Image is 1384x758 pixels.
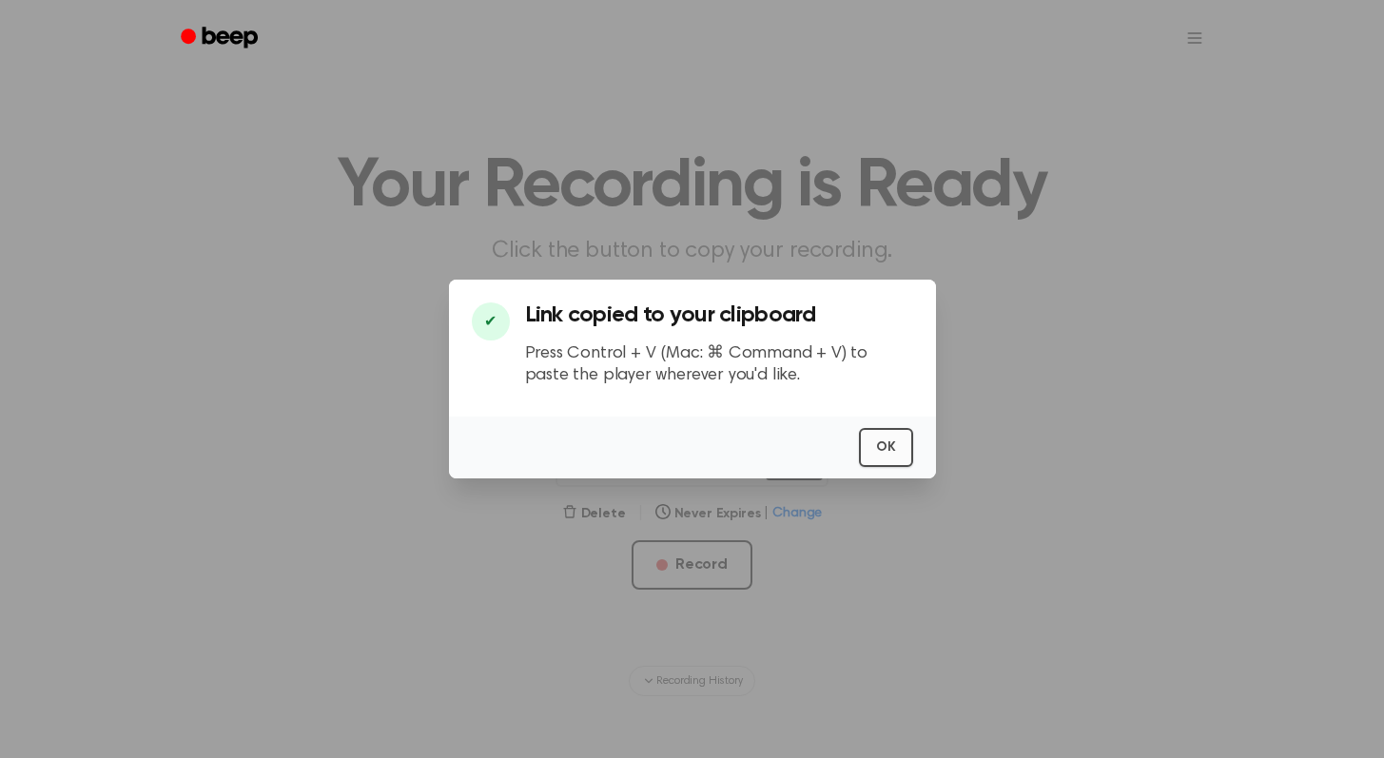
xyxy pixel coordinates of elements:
div: ✔ [472,302,510,340]
button: OK [859,428,913,467]
button: Open menu [1172,15,1218,61]
h3: Link copied to your clipboard [525,302,913,328]
a: Beep [167,20,275,57]
p: Press Control + V (Mac: ⌘ Command + V) to paste the player wherever you'd like. [525,343,913,386]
